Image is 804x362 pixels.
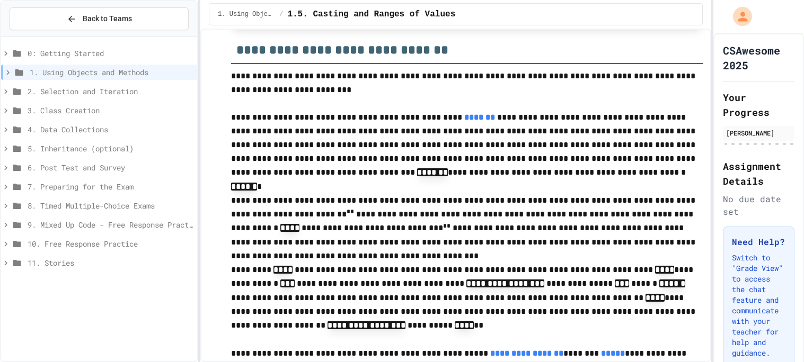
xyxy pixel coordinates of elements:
span: 5. Inheritance (optional) [28,143,193,154]
h3: Need Help? [732,236,785,248]
h1: CSAwesome 2025 [723,43,794,73]
span: 3. Class Creation [28,105,193,116]
h2: Your Progress [723,90,794,120]
span: 9. Mixed Up Code - Free Response Practice [28,219,193,230]
h2: Assignment Details [723,159,794,188]
span: 4. Data Collections [28,124,193,135]
span: 7. Preparing for the Exam [28,181,193,192]
div: No due date set [723,193,794,218]
span: 11. Stories [28,257,193,268]
span: 0: Getting Started [28,48,193,59]
span: 10. Free Response Practice [28,238,193,249]
div: [PERSON_NAME] [726,128,791,138]
span: / [279,10,283,19]
span: 8. Timed Multiple-Choice Exams [28,200,193,211]
span: 1. Using Objects and Methods [218,10,275,19]
span: 6. Post Test and Survey [28,162,193,173]
span: 1. Using Objects and Methods [30,67,193,78]
button: Back to Teams [10,7,189,30]
p: Switch to "Grade View" to access the chat feature and communicate with your teacher for help and ... [732,252,785,358]
span: Back to Teams [83,13,132,24]
span: 1.5. Casting and Ranges of Values [287,8,455,21]
span: 2. Selection and Iteration [28,86,193,97]
div: My Account [722,4,755,29]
